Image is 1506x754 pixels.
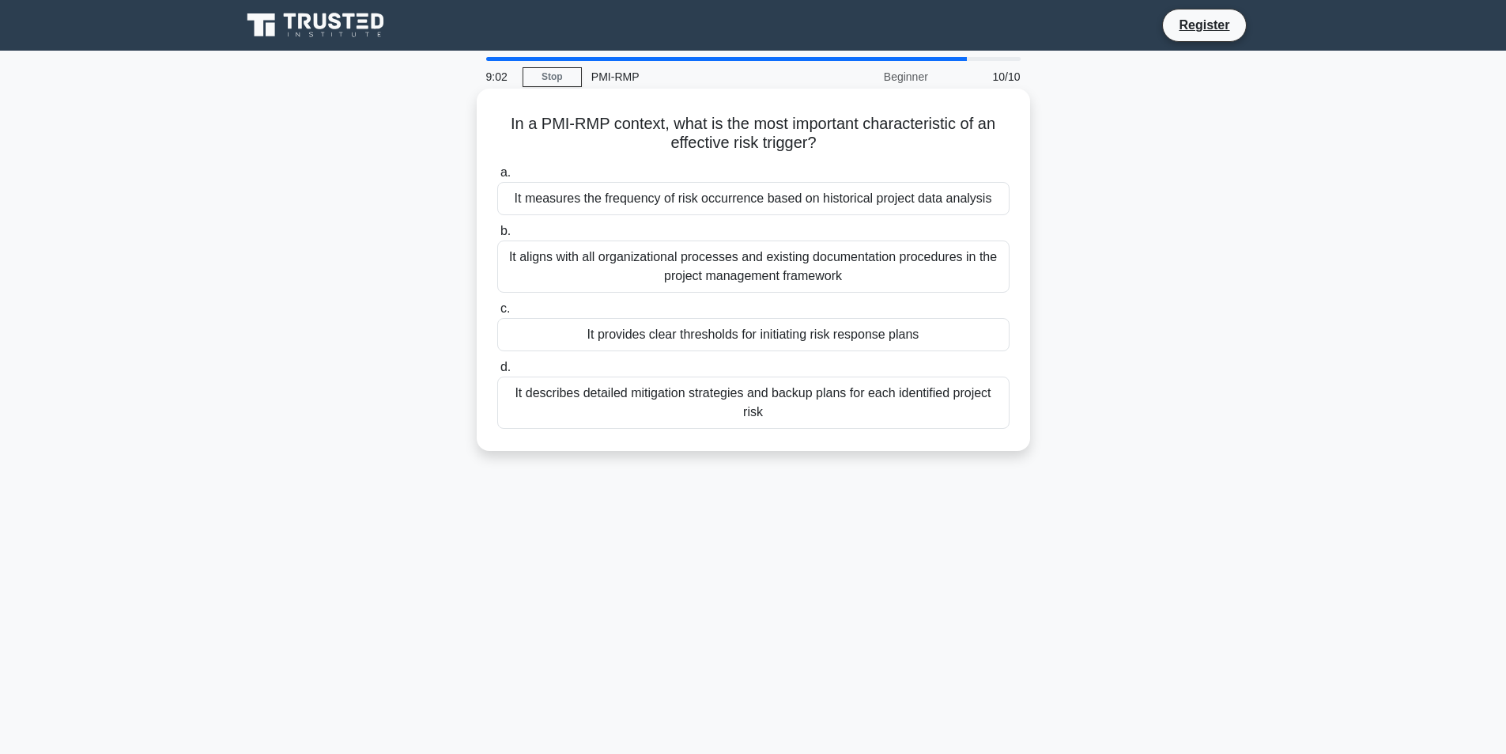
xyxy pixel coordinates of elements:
div: PMI-RMP [582,61,799,93]
div: It provides clear thresholds for initiating risk response plans [497,318,1010,351]
span: b. [500,224,511,237]
h5: In a PMI-RMP context, what is the most important characteristic of an effective risk trigger? [496,114,1011,153]
div: Beginner [799,61,938,93]
a: Stop [523,67,582,87]
span: c. [500,301,510,315]
div: It measures the frequency of risk occurrence based on historical project data analysis [497,182,1010,215]
div: 9:02 [477,61,523,93]
div: It aligns with all organizational processes and existing documentation procedures in the project ... [497,241,1010,293]
span: d. [500,360,511,373]
a: Register [1169,15,1239,35]
span: a. [500,165,511,179]
div: 10/10 [938,61,1030,93]
div: It describes detailed mitigation strategies and backup plans for each identified project risk [497,377,1010,429]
